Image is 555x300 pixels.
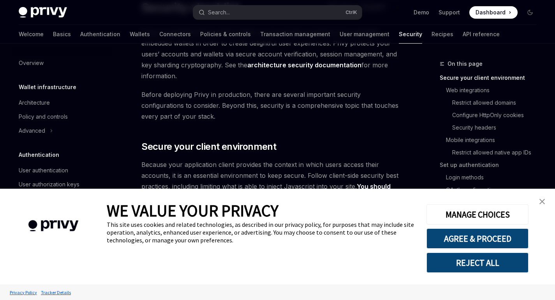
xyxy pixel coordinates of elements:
[539,199,545,204] img: close banner
[141,140,276,153] span: Secure your client environment
[19,58,44,68] div: Overview
[19,25,44,44] a: Welcome
[107,200,278,221] span: WE VALUE YOUR PRIVACY
[141,159,404,203] span: Because your application client provides the context in which users access their accounts, it is ...
[80,25,120,44] a: Authentication
[340,25,389,44] a: User management
[426,253,529,273] button: REJECT ALL
[440,146,543,159] a: Restrict allowed native app IDs
[19,98,50,107] div: Architecture
[8,286,39,299] a: Privacy Policy
[440,134,543,146] a: Mobile integrations
[247,61,361,69] a: architecture security documentation
[12,163,112,177] a: User authentication
[440,96,543,109] a: Restrict allowed domains
[12,177,112,191] a: User authorization keys
[12,110,112,124] a: Policy and controls
[141,89,404,122] span: Before deploying Privy in production, there are several important security configurations to cons...
[440,109,543,121] a: Configure HttpOnly cookies
[448,59,483,68] span: On this page
[107,221,415,244] div: This site uses cookies and related technologies, as described in our privacy policy, for purposes...
[159,25,191,44] a: Connectors
[469,6,518,19] a: Dashboard
[440,184,543,196] a: OAuth configuration
[524,6,536,19] button: Toggle dark mode
[414,9,429,16] a: Demo
[345,9,357,16] span: Ctrl K
[534,194,550,209] a: close banner
[463,25,500,44] a: API reference
[426,204,529,225] button: MANAGE CHOICES
[19,112,68,121] div: Policy and controls
[208,8,230,17] div: Search...
[432,25,453,44] a: Recipes
[53,25,71,44] a: Basics
[12,209,95,243] img: company logo
[440,159,543,171] a: Set up authentication
[130,25,150,44] a: Wallets
[19,166,68,175] div: User authentication
[19,180,79,189] div: User authorization keys
[19,7,67,18] img: dark logo
[440,72,543,84] a: Secure your client environment
[476,9,506,16] span: Dashboard
[440,84,543,96] a: Web integrations
[260,25,330,44] a: Transaction management
[440,121,543,134] a: Security headers
[426,228,529,249] button: AGREE & PROCEED
[399,25,422,44] a: Security
[141,27,404,81] span: Privy is a powerful library that enables you to provision powerful non-custodial embedded wallets...
[193,5,361,19] button: Search...CtrlK
[39,286,73,299] a: Tracker Details
[12,124,112,138] button: Advanced
[200,25,251,44] a: Policies & controls
[12,56,112,70] a: Overview
[440,171,543,184] a: Login methods
[12,96,112,110] a: Architecture
[19,82,76,92] h5: Wallet infrastructure
[439,9,460,16] a: Support
[19,126,45,135] div: Advanced
[19,150,59,160] h5: Authentication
